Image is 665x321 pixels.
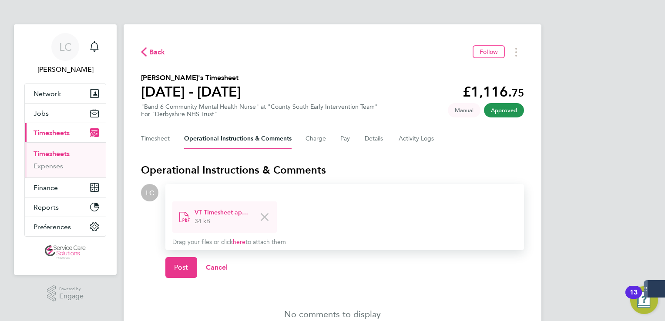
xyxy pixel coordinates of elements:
[47,285,84,302] a: Powered byEngage
[206,263,228,271] span: Cancel
[365,128,385,149] button: Details
[141,103,378,118] div: "Band 6 Community Mental Health Nurse" at "County South Early Intervention Team"
[141,163,524,177] h3: Operational Instructions & Comments
[25,217,106,236] button: Preferences
[233,238,245,246] a: here
[473,45,505,58] button: Follow
[195,208,250,217] span: VT Timesheet approval.pdf
[59,285,84,293] span: Powered by
[174,263,188,272] span: Post
[149,47,165,57] span: Back
[59,41,72,53] span: LC
[630,286,658,314] button: Open Resource Center, 13 new notifications
[480,48,498,56] span: Follow
[34,184,58,192] span: Finance
[45,245,86,259] img: servicecare-logo-retina.png
[165,257,197,278] button: Post
[34,129,70,137] span: Timesheets
[463,84,524,100] app-decimal: £1,116.
[59,293,84,300] span: Engage
[146,188,154,197] span: LC
[24,245,106,259] a: Go to home page
[14,24,117,275] nav: Main navigation
[399,128,435,149] button: Activity Logs
[448,103,480,117] span: This timesheet was manually created.
[24,64,106,75] span: Lee Clayton
[184,128,292,149] button: Operational Instructions & Comments
[141,73,241,83] h2: [PERSON_NAME]'s Timesheet
[34,223,71,231] span: Preferences
[25,84,106,103] button: Network
[172,238,286,246] span: Drag your files or click to attach them
[34,90,61,98] span: Network
[25,178,106,197] button: Finance
[141,128,170,149] button: Timesheet
[24,33,106,75] a: LC[PERSON_NAME]
[25,197,106,217] button: Reports
[195,217,210,225] app-filesize: 34 kB
[34,150,70,158] a: Timesheets
[512,87,524,99] span: 75
[284,308,381,320] p: No comments to display
[34,203,59,211] span: Reports
[197,257,237,278] button: Cancel
[141,47,165,57] button: Back
[484,103,524,117] span: This timesheet has been approved.
[25,142,106,177] div: Timesheets
[25,123,106,142] button: Timesheets
[34,162,63,170] a: Expenses
[34,109,49,117] span: Jobs
[141,83,241,100] h1: [DATE] - [DATE]
[141,184,158,201] div: Lee Clayton
[630,292,638,304] div: 13
[340,128,351,149] button: Pay
[141,110,378,118] div: For "Derbyshire NHS Trust"
[508,45,524,59] button: Timesheets Menu
[306,128,326,149] button: Charge
[25,104,106,123] button: Jobs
